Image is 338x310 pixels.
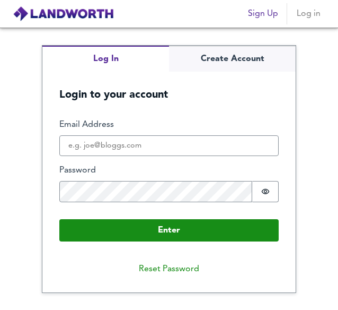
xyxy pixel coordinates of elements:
[59,219,279,242] button: Enter
[169,46,296,72] button: Create Account
[59,165,279,177] label: Password
[244,3,282,24] button: Sign Up
[59,119,279,131] label: Email Address
[130,259,208,280] button: Reset Password
[291,3,325,24] button: Log in
[42,46,169,72] button: Log In
[296,6,321,21] span: Log in
[252,181,279,202] button: Show password
[13,6,114,22] img: logo
[248,6,278,21] span: Sign Up
[59,135,279,157] input: e.g. joe@bloggs.com
[42,72,296,102] h5: Login to your account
